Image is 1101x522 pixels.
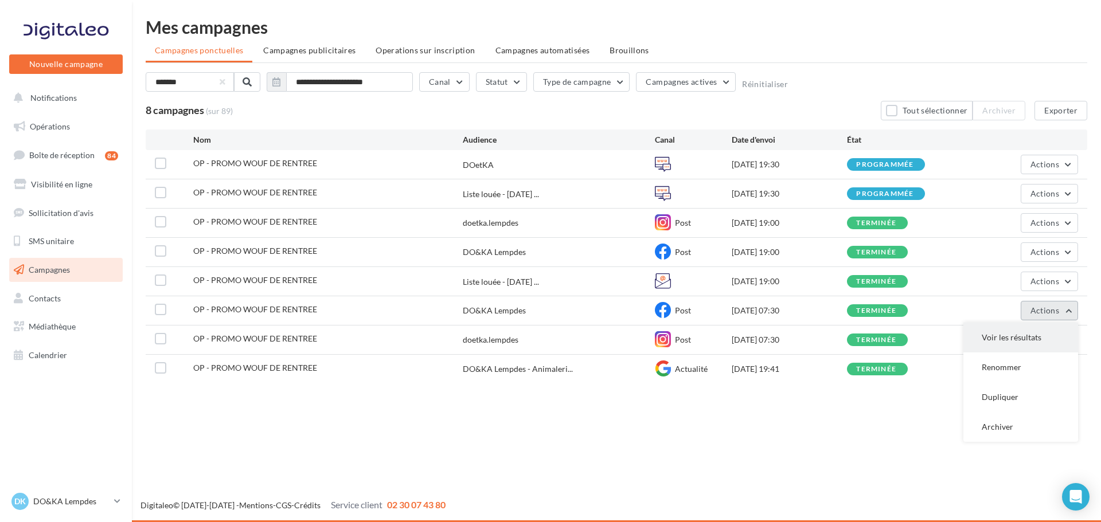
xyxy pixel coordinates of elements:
[7,315,125,339] a: Médiathèque
[29,236,74,246] span: SMS unitaire
[9,54,123,74] button: Nouvelle campagne
[140,500,173,510] a: Digitaleo
[29,321,76,331] span: Médiathèque
[463,217,518,229] div: doetka.lempdes
[7,172,125,197] a: Visibilité en ligne
[33,496,110,507] p: DO&KA Lempdes
[973,101,1025,120] button: Archiver
[463,334,518,346] div: doetka.lempdes
[732,246,847,258] div: [DATE] 19:00
[7,343,125,367] a: Calendrier
[7,86,120,110] button: Notifications
[193,333,317,343] span: OP - PROMO WOUF DE RENTREE
[294,500,321,510] a: Crédits
[9,490,123,512] a: DK DO&KA Lempdes
[463,159,494,171] div: DOetKA
[675,218,691,227] span: Post
[387,499,446,510] span: 02 30 07 43 80
[1030,305,1059,315] span: Actions
[476,72,527,92] button: Statut
[7,143,125,167] a: Boîte de réception84
[1062,483,1090,511] div: Open Intercom Messenger
[31,179,92,189] span: Visibilité en ligne
[732,334,847,346] div: [DATE] 07:30
[463,189,539,200] span: Liste louée - [DATE] ...
[463,134,655,146] div: Audience
[732,276,847,287] div: [DATE] 19:00
[193,158,317,168] span: OP - PROMO WOUF DE RENTREE
[1030,159,1059,169] span: Actions
[963,352,1078,382] button: Renommer
[7,286,125,311] a: Contacts
[963,323,1078,352] button: Voir les résultats
[856,336,896,344] div: terminée
[533,72,630,92] button: Type de campagne
[847,134,962,146] div: État
[881,101,973,120] button: Tout sélectionner
[1021,184,1078,203] button: Actions
[675,364,708,374] span: Actualité
[14,496,26,507] span: DK
[732,217,847,229] div: [DATE] 19:00
[732,363,847,375] div: [DATE] 19:41
[29,265,70,274] span: Campagnes
[856,190,913,198] div: programmée
[7,115,125,139] a: Opérations
[856,219,896,227] div: terminée
[276,500,291,510] a: CGS
[193,363,317,372] span: OP - PROMO WOUF DE RENTREE
[732,159,847,170] div: [DATE] 19:30
[1021,213,1078,233] button: Actions
[856,161,913,168] div: programmée
[655,134,732,146] div: Canal
[263,45,356,55] span: Campagnes publicitaires
[463,246,526,258] div: DO&KA Lempdes
[675,305,691,315] span: Post
[1021,301,1078,320] button: Actions
[856,278,896,285] div: terminée
[146,104,204,116] span: 8 campagnes
[193,217,317,226] span: OP - PROMO WOUF DE RENTREE
[1021,242,1078,262] button: Actions
[856,366,896,373] div: terminée
[463,305,526,316] div: DO&KA Lempdes
[146,18,1087,36] div: Mes campagnes
[29,293,61,303] span: Contacts
[636,72,736,92] button: Campagnes actives
[463,363,573,375] span: DO&KA Lempdes - Animaleri...
[1030,189,1059,198] span: Actions
[856,249,896,256] div: terminée
[732,305,847,316] div: [DATE] 07:30
[239,500,273,510] a: Mentions
[29,150,95,160] span: Boîte de réception
[7,201,125,225] a: Sollicitation d'avis
[140,500,446,510] span: © [DATE]-[DATE] - - -
[193,246,317,256] span: OP - PROMO WOUF DE RENTREE
[206,105,233,117] span: (sur 89)
[7,258,125,282] a: Campagnes
[1030,247,1059,257] span: Actions
[30,121,70,131] span: Opérations
[675,335,691,344] span: Post
[7,229,125,253] a: SMS unitaire
[193,304,317,314] span: OP - PROMO WOUF DE RENTREE
[1030,276,1059,286] span: Actions
[1021,272,1078,291] button: Actions
[463,276,539,288] span: Liste louée - [DATE] ...
[29,207,93,217] span: Sollicitation d'avis
[742,80,788,89] button: Réinitialiser
[29,350,67,360] span: Calendrier
[856,307,896,315] div: terminée
[331,499,382,510] span: Service client
[1021,155,1078,174] button: Actions
[495,45,590,55] span: Campagnes automatisées
[193,275,317,285] span: OP - PROMO WOUF DE RENTREE
[193,134,463,146] div: Nom
[675,247,691,257] span: Post
[610,45,649,55] span: Brouillons
[1030,218,1059,227] span: Actions
[419,72,470,92] button: Canal
[30,93,77,103] span: Notifications
[732,188,847,199] div: [DATE] 19:30
[963,382,1078,412] button: Dupliquer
